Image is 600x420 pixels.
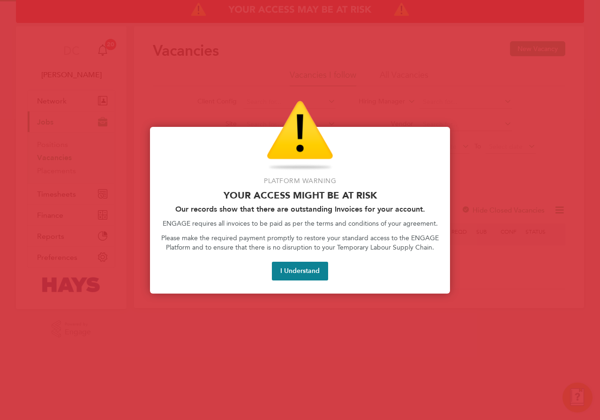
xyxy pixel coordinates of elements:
[150,127,450,294] div: Access At Risk
[267,101,333,171] img: Warning Icon
[161,190,439,201] p: Your access might be at risk
[161,177,439,186] p: Platform Warning
[161,234,439,252] p: Please make the required payment promptly to restore your standard access to the ENGAGE Platform ...
[272,262,328,280] button: I Understand
[161,205,439,214] h2: Our records show that there are outstanding Invoices for your account.
[161,219,439,228] p: ENGAGE requires all invoices to be paid as per the terms and conditions of your agreement.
